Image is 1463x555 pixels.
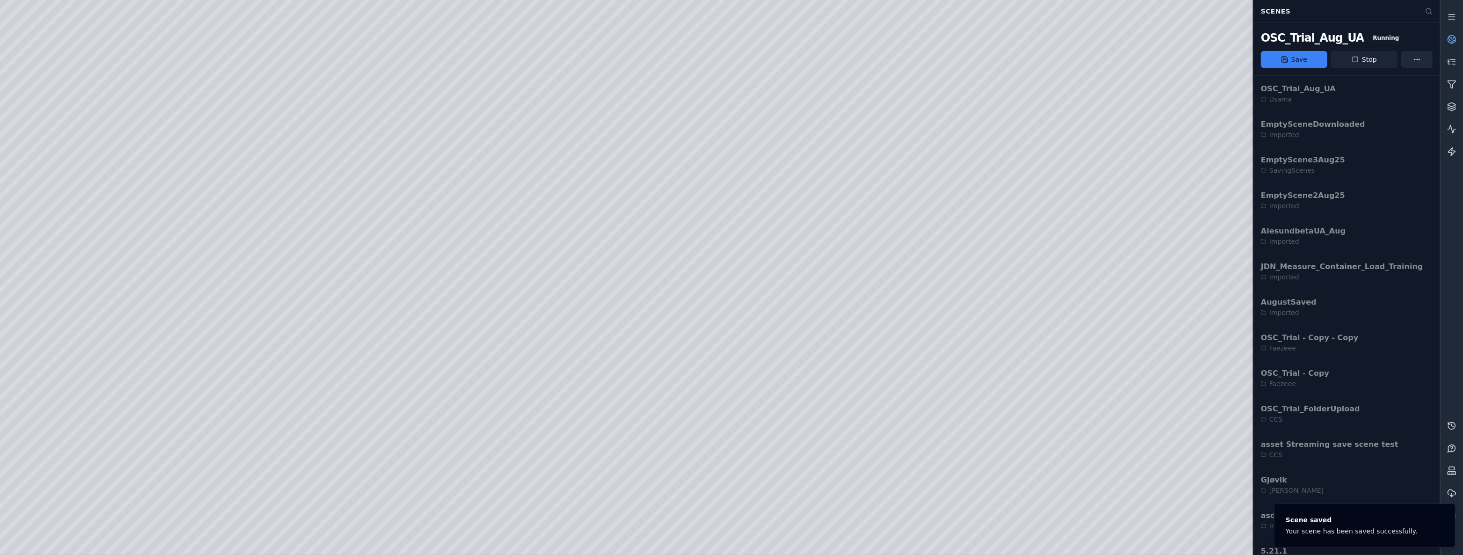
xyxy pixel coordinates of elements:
[1261,51,1327,68] button: Save
[1286,515,1418,525] div: Scene saved
[1331,51,1397,68] button: Stop
[1368,33,1404,43] div: Running
[1255,2,1419,20] div: Scenes
[1261,30,1364,45] div: OSC_Trial_Aug_UA
[1286,526,1418,536] div: Your scene has been saved successfully.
